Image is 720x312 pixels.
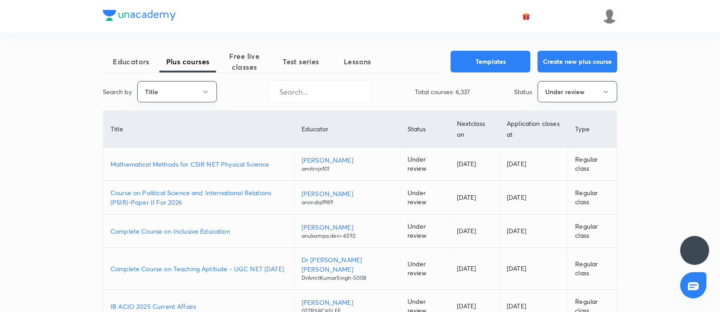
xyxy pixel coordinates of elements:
[302,155,393,165] p: [PERSON_NAME]
[568,111,617,148] th: Type
[302,255,393,274] p: Dr [PERSON_NAME] [PERSON_NAME]
[329,56,386,67] span: Lessons
[159,56,216,67] span: Plus courses
[499,181,568,215] td: [DATE]
[302,255,393,282] a: Dr [PERSON_NAME] [PERSON_NAME]DrAmitKumarSingh-5008
[302,222,393,232] p: [PERSON_NAME]
[538,51,617,72] button: Create new plus course
[103,87,132,96] p: Search by
[522,12,530,20] img: avatar
[400,215,449,248] td: Under review
[110,226,287,236] a: Complete Course on Inclusive Education
[689,245,700,256] img: ttu
[514,87,532,96] p: Status
[568,248,617,290] td: Regular class
[137,81,217,102] button: Title
[110,159,287,169] a: Mathematical Methods for CSIR NET Physical Science
[400,181,449,215] td: Under review
[449,215,499,248] td: [DATE]
[400,111,449,148] th: Status
[103,10,176,23] a: Company Logo
[302,298,393,307] p: [PERSON_NAME]
[302,165,393,173] p: amitrnjn101
[449,248,499,290] td: [DATE]
[400,248,449,290] td: Under review
[568,215,617,248] td: Regular class
[110,188,287,207] a: Course on Political Science and International Relations (PSIR)-Paper II For 2026
[302,232,393,240] p: anukampa.devi-6592
[273,56,329,67] span: Test series
[103,10,176,21] img: Company Logo
[400,148,449,181] td: Under review
[449,181,499,215] td: [DATE]
[499,248,568,290] td: [DATE]
[499,215,568,248] td: [DATE]
[499,111,568,148] th: Application closes at
[302,274,393,282] p: DrAmitKumarSingh-5008
[302,222,393,240] a: [PERSON_NAME]anukampa.devi-6592
[103,111,294,148] th: Title
[449,111,499,148] th: Next class on
[103,56,159,67] span: Educators
[302,189,393,206] a: [PERSON_NAME]arvindrp1989
[499,148,568,181] td: [DATE]
[302,189,393,198] p: [PERSON_NAME]
[451,51,530,72] button: Templates
[519,9,533,24] button: avatar
[302,198,393,206] p: arvindrp1989
[568,181,617,215] td: Regular class
[294,111,400,148] th: Educator
[568,148,617,181] td: Regular class
[216,51,273,72] span: Free live classes
[110,302,287,311] a: IB ACIO 2025 Current Affairs
[302,155,393,173] a: [PERSON_NAME]amitrnjn101
[449,148,499,181] td: [DATE]
[110,264,287,274] a: Complete Course on Teaching Aptitude - UGC NET [DATE]
[415,87,470,96] p: Total courses: 6,337
[538,81,617,102] button: Under review
[602,9,617,24] img: Piali K
[269,80,371,103] input: Search...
